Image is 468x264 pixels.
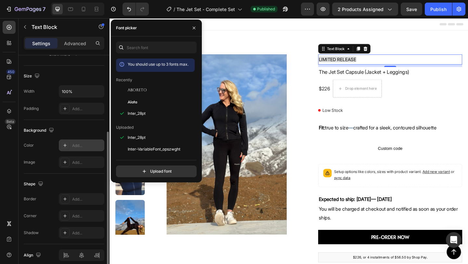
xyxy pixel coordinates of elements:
[116,165,197,177] button: Upload font
[32,23,87,31] p: Text Block
[6,69,16,74] div: 450
[430,6,447,13] div: Publish
[110,18,468,264] iframe: Design area
[227,114,383,124] p: true to size crafted for a sleek, contoured silhouette
[72,213,103,219] div: Add...
[128,62,188,67] span: You should use up to 3 fonts max.
[176,6,235,13] span: The Jet Set - Complete Set
[24,88,34,94] div: Width
[59,86,104,97] input: Auto
[227,42,268,48] span: LIMITED RELEASE
[244,164,378,177] p: Setup options like colors, sizes with product variant.
[116,42,197,53] input: Search font
[24,196,36,202] div: Border
[401,3,422,16] button: Save
[174,6,175,13] span: /
[227,53,383,64] h1: The Jet Set Capsule (Jacket + Leggings)
[141,168,172,175] div: Upload font
[24,159,35,165] div: Image
[227,39,383,50] div: Rich Text Editor. Editing area: main
[406,7,417,12] span: Save
[72,196,103,202] div: Add...
[227,138,383,145] span: Custom code
[43,5,45,13] p: 7
[116,125,134,130] p: Uploaded
[338,6,383,13] span: 2 products assigned
[446,232,461,248] div: Open Intercom Messenger
[5,119,16,124] div: Beta
[116,25,137,31] div: Font picker
[128,146,180,152] span: Inter-VariableFont_opszwght
[128,111,146,116] span: Inter_28pt
[128,99,137,105] span: Alata
[72,143,103,149] div: Add...
[128,135,146,140] span: Inter_28pt
[227,230,383,246] button: PRE-ORDER NOW
[24,126,55,135] div: Background
[32,40,50,47] p: Settings
[284,234,326,241] div: PRE-ORDER NOW
[72,230,103,236] div: Add...
[227,203,383,222] p: You will be charged at checkout and notified as soon as your order ships.
[260,116,265,122] span: —
[72,160,103,165] div: Add...
[123,3,149,16] div: Undo/Redo
[235,30,257,36] div: Text Block
[128,87,147,93] span: Aboreto
[332,3,398,16] button: 2 products assigned
[64,40,86,47] p: Advanced
[24,213,37,219] div: Corner
[3,3,48,16] button: 7
[24,230,39,236] div: Shadow
[72,106,103,112] div: Add...
[244,171,262,176] span: sync data
[116,77,132,83] p: Recently
[24,142,34,148] div: Color
[227,73,240,81] div: $226
[284,193,307,200] strong: — [DATE]
[340,165,370,169] span: Add new variant
[256,74,291,79] div: Drop element here
[231,97,254,103] span: Low Stock
[24,180,45,189] div: Shape
[24,72,41,81] div: Size
[6,198,38,247] img: Person practicing yoga on a mat with mountains in the background
[227,193,284,200] strong: Expected to ship: [DATE]
[24,106,39,112] div: Padding
[24,251,42,260] div: Align
[257,6,275,12] span: Published
[425,3,452,16] button: Publish
[227,116,234,122] strong: Fit:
